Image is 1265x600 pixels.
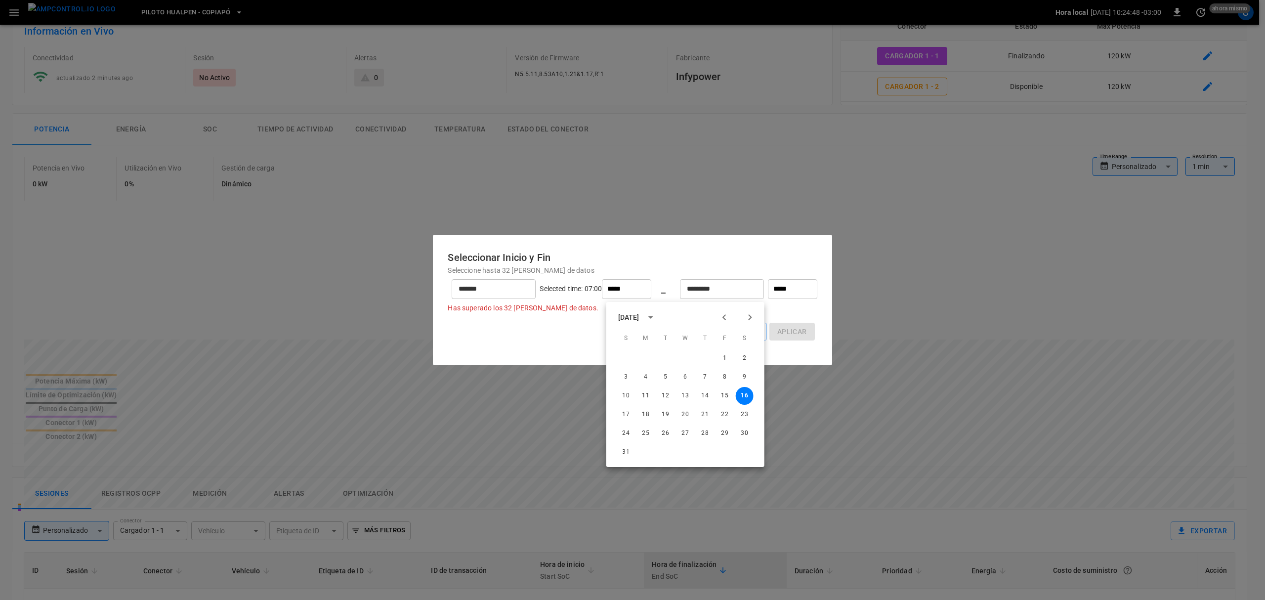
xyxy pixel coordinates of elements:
[637,387,655,405] button: 11
[617,425,635,442] button: 24
[716,387,734,405] button: 15
[716,349,734,367] button: 1
[448,303,817,313] p: Has superado los 32 [PERSON_NAME] de datos.
[617,329,635,348] span: Sunday
[618,312,639,323] div: [DATE]
[716,309,733,326] button: Previous month
[657,425,675,442] button: 26
[657,387,675,405] button: 12
[637,425,655,442] button: 25
[736,425,754,442] button: 30
[676,425,694,442] button: 27
[676,406,694,424] button: 20
[696,329,714,348] span: Thursday
[716,425,734,442] button: 29
[448,250,817,265] h6: Seleccionar Inicio y Fin
[676,329,694,348] span: Wednesday
[657,329,675,348] span: Tuesday
[716,406,734,424] button: 22
[716,329,734,348] span: Friday
[617,406,635,424] button: 17
[642,309,659,326] button: calendar view is open, switch to year view
[716,368,734,386] button: 8
[661,281,666,297] h6: _
[637,368,655,386] button: 4
[736,387,754,405] button: 16
[657,368,675,386] button: 5
[637,329,655,348] span: Monday
[617,368,635,386] button: 3
[696,368,714,386] button: 7
[637,406,655,424] button: 18
[736,349,754,367] button: 2
[742,309,759,326] button: Next month
[736,406,754,424] button: 23
[696,425,714,442] button: 28
[448,265,817,275] p: Seleccione hasta 32 [PERSON_NAME] de datos
[676,368,694,386] button: 6
[736,329,754,348] span: Saturday
[617,443,635,461] button: 31
[696,406,714,424] button: 21
[736,368,754,386] button: 9
[676,387,694,405] button: 13
[696,387,714,405] button: 14
[617,387,635,405] button: 10
[540,284,602,292] span: Selected time: 07:00
[657,406,675,424] button: 19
